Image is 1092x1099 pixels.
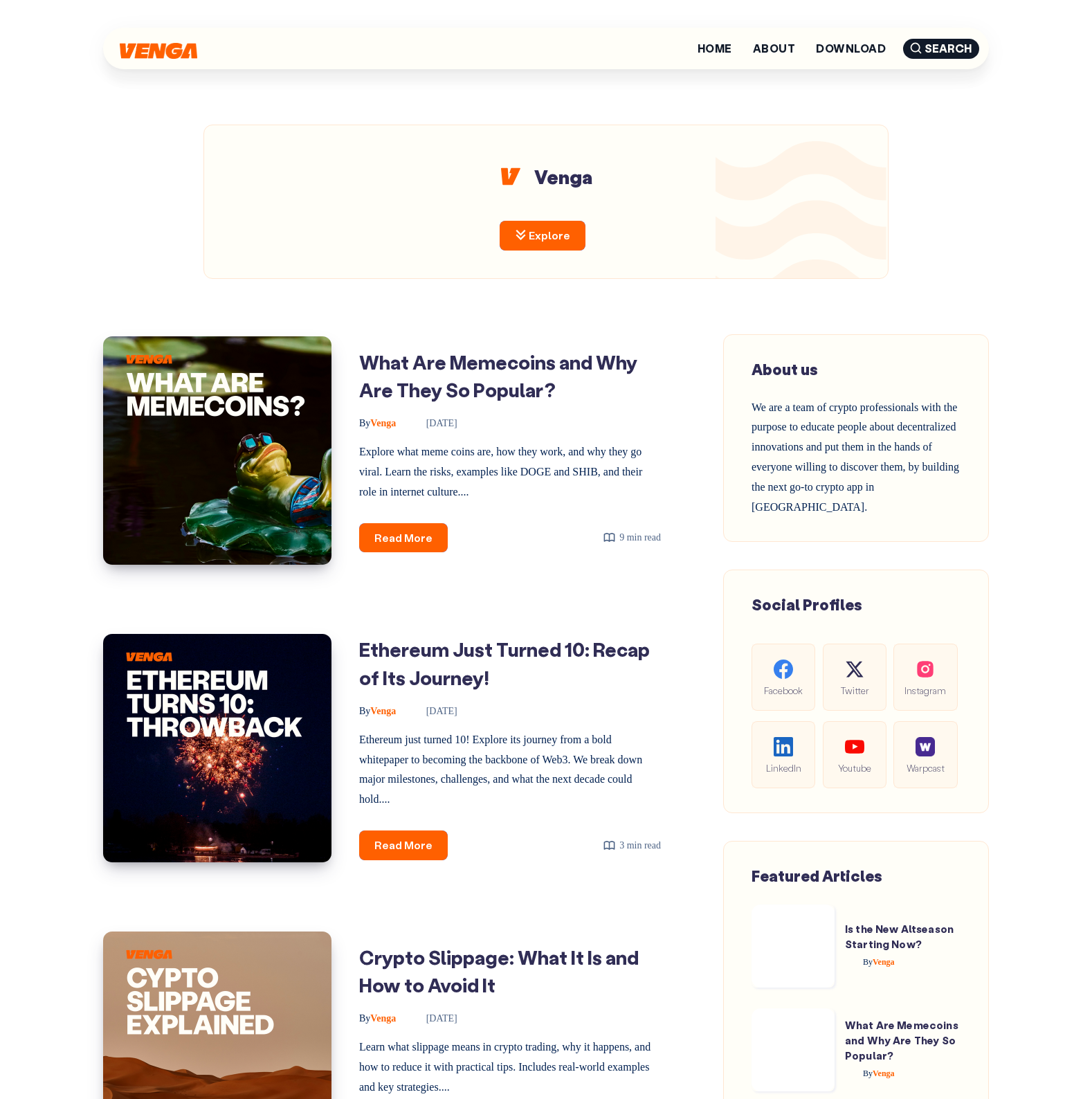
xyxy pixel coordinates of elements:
[863,957,873,967] span: By
[359,418,399,428] a: ByVenga
[359,442,661,502] p: Explore what meme coins are, how they work, and why they go viral. Learn the risks, examples like...
[823,644,886,711] a: Twitter
[763,760,804,776] span: LinkedIn
[359,945,639,998] a: Crypto Slippage: What It Is and How to Avoid It
[752,594,862,615] span: Social Profiles
[407,1013,457,1024] time: [DATE]
[845,957,895,967] a: ByVenga
[816,43,886,54] a: Download
[845,1069,895,1078] a: ByVenga
[823,721,886,788] a: Youtube
[904,682,946,698] span: Instagram
[903,39,979,59] span: Search
[845,1018,958,1062] a: What Are Memecoins and Why Are They So Popular?
[752,359,818,379] span: About us
[763,682,804,698] span: Facebook
[359,418,396,428] span: Venga
[752,401,959,513] span: We are a team of crypto professionals with the purpose to educate people about decentralized inno...
[359,706,399,716] a: ByVenga
[893,721,957,788] a: Warpcast
[103,634,331,862] img: Image of: Ethereum Just Turned 10: Recap of Its Journey!
[500,167,592,186] h4: Venga
[407,706,457,716] time: [DATE]
[603,529,661,546] div: 9 min read
[752,866,882,886] span: Featured Articles
[845,737,864,756] img: social-youtube.99db9aba05279f803f3e7a4a838dfb6c.svg
[863,957,895,967] span: Venga
[359,1013,370,1024] span: By
[359,418,370,428] span: By
[359,1013,396,1024] span: Venga
[753,43,795,54] a: About
[359,1013,399,1024] a: ByVenga
[916,737,935,756] img: social-warpcast.e8a23a7ed3178af0345123c41633f860.png
[774,737,793,756] img: social-linkedin.be646fe421ccab3a2ad91cb58bdc9694.svg
[752,644,815,711] a: Facebook
[359,730,661,810] p: Ethereum just turned 10! Explore its journey from a bold whitepaper to becoming the backbone of W...
[500,221,585,251] a: Explore
[834,760,875,776] span: Youtube
[752,721,815,788] a: LinkedIn
[120,43,197,59] img: Venga Blog
[863,1069,873,1078] span: By
[359,349,637,403] a: What Are Memecoins and Why Are They So Popular?
[698,43,732,54] a: Home
[359,830,448,860] a: Read More
[359,523,448,553] a: Read More
[863,1069,895,1078] span: Venga
[359,637,650,690] a: Ethereum Just Turned 10: Recap of Its Journey!
[904,760,946,776] span: Warpcast
[845,922,954,951] a: Is the New Altseason Starting Now?
[359,1037,661,1097] p: Learn what slippage means in crypto trading, why it happens, and how to reduce it with practical ...
[359,706,370,716] span: By
[359,706,396,716] span: Venga
[893,644,957,711] a: Instagram
[603,837,661,854] div: 3 min read
[407,418,457,428] time: [DATE]
[834,682,875,698] span: Twitter
[103,336,331,565] img: Image of: What Are Memecoins and Why Are They So Popular?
